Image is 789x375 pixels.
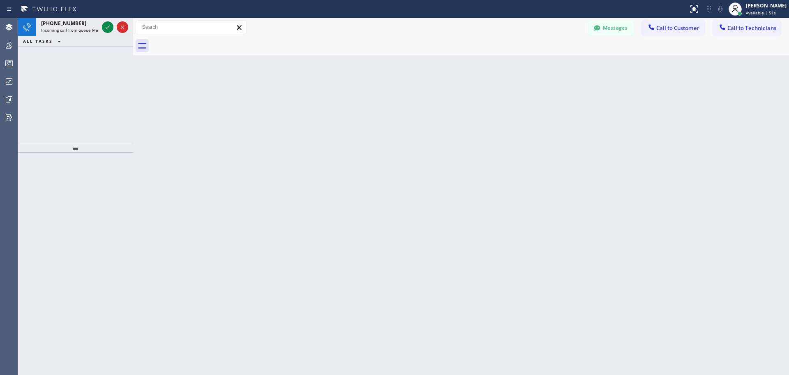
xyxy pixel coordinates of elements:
[41,20,86,27] span: [PHONE_NUMBER]
[117,21,128,33] button: Reject
[715,3,726,15] button: Mute
[746,10,776,16] span: Available | 51s
[656,24,699,32] span: Call to Customer
[136,21,246,34] input: Search
[41,27,117,33] span: Incoming call from queue Membership
[642,20,705,36] button: Call to Customer
[18,36,69,46] button: ALL TASKS
[102,21,113,33] button: Accept
[588,20,634,36] button: Messages
[727,24,776,32] span: Call to Technicians
[713,20,781,36] button: Call to Technicians
[23,38,53,44] span: ALL TASKS
[746,2,787,9] div: [PERSON_NAME]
